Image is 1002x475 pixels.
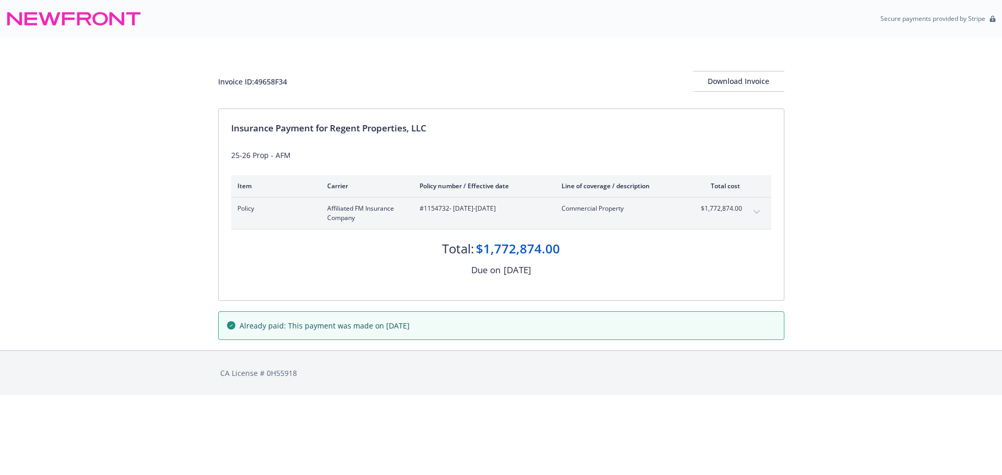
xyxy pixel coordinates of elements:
div: PolicyAffiliated FM Insurance Company#1154732- [DATE]-[DATE]Commercial Property$1,772,874.00expan... [231,198,771,229]
span: Affiliated FM Insurance Company [327,204,403,223]
div: $1,772,874.00 [476,240,560,258]
span: Commercial Property [562,204,684,213]
div: Due on [471,263,500,277]
div: Line of coverage / description [562,181,684,190]
div: Policy number / Effective date [420,181,545,190]
span: #1154732 - [DATE]-[DATE] [420,204,545,213]
button: expand content [748,204,765,221]
button: Download Invoice [693,71,784,92]
span: Policy [237,204,311,213]
div: Download Invoice [693,71,784,91]
div: Total: [442,240,474,258]
div: Carrier [327,181,403,190]
div: Invoice ID: 49658F34 [218,76,287,87]
div: Insurance Payment for Regent Properties, LLC [231,121,771,135]
p: Secure payments provided by Stripe [880,14,985,23]
div: 25-26 Prop - AFM [231,150,771,161]
div: Total cost [701,181,740,190]
div: [DATE] [504,263,531,277]
span: Already paid: This payment was made on [DATE] [240,320,410,331]
div: CA License # 0H55918 [220,368,782,379]
span: $1,772,874.00 [701,204,740,213]
div: Item [237,181,311,190]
